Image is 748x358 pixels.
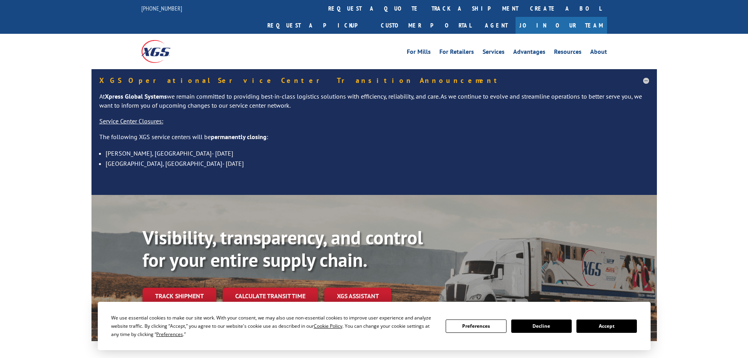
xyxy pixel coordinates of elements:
[516,17,607,34] a: Join Our Team
[99,77,649,84] h5: XGS Operational Service Center Transition Announcement
[111,314,436,338] div: We use essential cookies to make our site work. With your consent, we may also use non-essential ...
[99,132,649,148] p: The following XGS service centers will be :
[99,117,163,125] u: Service Center Closures:
[554,49,582,57] a: Resources
[98,302,651,350] div: Cookie Consent Prompt
[262,17,375,34] a: Request a pickup
[446,319,506,333] button: Preferences
[143,225,423,272] b: Visibility, transparency, and control for your entire supply chain.
[324,288,391,305] a: XGS ASSISTANT
[105,92,167,100] strong: Xpress Global Systems
[483,49,505,57] a: Services
[99,92,649,117] p: At we remain committed to providing best-in-class logistics solutions with efficiency, reliabilit...
[576,319,637,333] button: Accept
[314,323,342,329] span: Cookie Policy
[511,319,572,333] button: Decline
[106,148,649,158] li: [PERSON_NAME], [GEOGRAPHIC_DATA]- [DATE]
[156,331,183,338] span: Preferences
[106,158,649,169] li: [GEOGRAPHIC_DATA], [GEOGRAPHIC_DATA]- [DATE]
[477,17,516,34] a: Agent
[223,288,318,305] a: Calculate transit time
[513,49,545,57] a: Advantages
[211,133,267,141] strong: permanently closing
[590,49,607,57] a: About
[375,17,477,34] a: Customer Portal
[407,49,431,57] a: For Mills
[439,49,474,57] a: For Retailers
[141,4,182,12] a: [PHONE_NUMBER]
[143,288,216,304] a: Track shipment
